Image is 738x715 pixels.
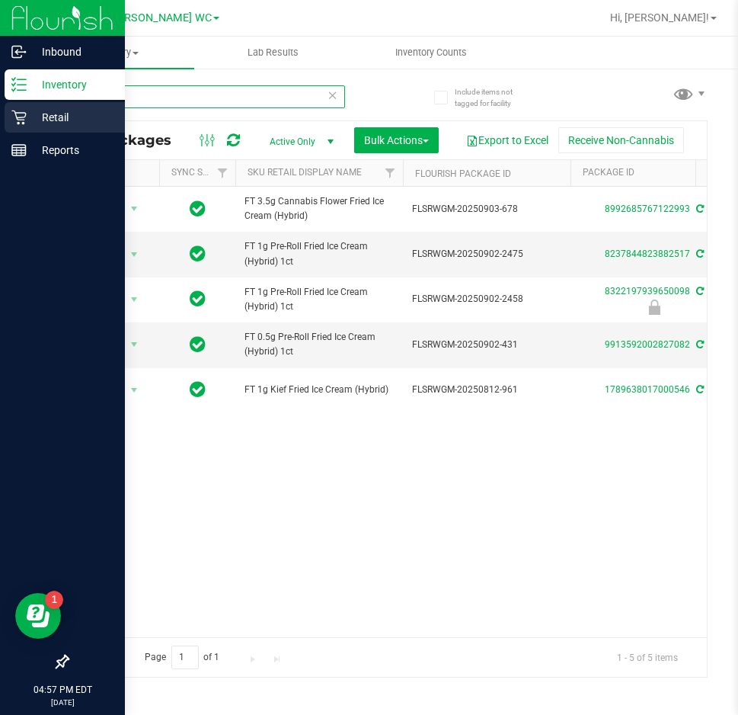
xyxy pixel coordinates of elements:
[125,380,144,401] span: select
[7,697,118,708] p: [DATE]
[248,167,362,178] a: Sku Retail Display Name
[194,37,352,69] a: Lab Results
[15,593,61,639] iframe: Resource center
[583,167,634,178] a: Package ID
[190,243,206,265] span: In Sync
[605,384,690,395] a: 1789638017000546
[412,247,561,261] span: FLSRWGM-20250902-2475
[11,44,27,59] inline-svg: Inbound
[412,338,561,352] span: FLSRWGM-20250902-431
[11,110,27,125] inline-svg: Retail
[27,141,118,159] p: Reports
[694,339,704,350] span: Sync from Compliance System
[171,167,230,178] a: Sync Status
[694,286,704,297] span: Sync from Compliance System
[125,289,144,310] span: select
[132,646,232,669] span: Page of 1
[375,46,487,59] span: Inventory Counts
[412,383,561,397] span: FLSRWGM-20250812-961
[327,85,338,105] span: Clear
[171,646,199,669] input: 1
[415,168,511,179] a: Flourish Package ID
[11,143,27,158] inline-svg: Reports
[7,683,118,697] p: 04:57 PM EDT
[244,194,394,223] span: FT 3.5g Cannabis Flower Fried Ice Cream (Hybrid)
[45,591,63,609] iframe: Resource center unread badge
[125,198,144,220] span: select
[694,384,704,395] span: Sync from Compliance System
[11,77,27,92] inline-svg: Inventory
[244,330,394,359] span: FT 0.5g Pre-Roll Fried Ice Cream (Hybrid) 1ct
[27,108,118,127] p: Retail
[190,288,206,309] span: In Sync
[694,204,704,214] span: Sync from Compliance System
[67,85,345,108] input: Search Package ID, Item Name, SKU, Lot or Part Number...
[354,127,439,153] button: Bulk Actions
[605,204,690,214] a: 8992685767122993
[210,160,235,186] a: Filter
[244,285,394,314] span: FT 1g Pre-Roll Fried Ice Cream (Hybrid) 1ct
[412,292,561,306] span: FLSRWGM-20250902-2458
[610,11,709,24] span: Hi, [PERSON_NAME]!
[125,244,144,265] span: select
[364,134,429,146] span: Bulk Actions
[352,37,510,69] a: Inventory Counts
[79,132,187,149] span: All Packages
[227,46,319,59] span: Lab Results
[190,198,206,220] span: In Sync
[190,334,206,355] span: In Sync
[378,160,403,186] a: Filter
[455,86,531,109] span: Include items not tagged for facility
[558,127,684,153] button: Receive Non-Cannabis
[244,239,394,268] span: FT 1g Pre-Roll Fried Ice Cream (Hybrid) 1ct
[125,334,144,355] span: select
[605,286,690,297] a: 8322197939650098
[27,75,118,94] p: Inventory
[412,202,561,216] span: FLSRWGM-20250903-678
[91,11,212,24] span: St. [PERSON_NAME] WC
[605,248,690,259] a: 8237844823882517
[190,379,206,400] span: In Sync
[605,339,690,350] a: 9913592002827082
[456,127,558,153] button: Export to Excel
[27,43,118,61] p: Inbound
[244,383,394,397] span: FT 1g Kief Fried Ice Cream (Hybrid)
[694,248,704,259] span: Sync from Compliance System
[605,646,690,669] span: 1 - 5 of 5 items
